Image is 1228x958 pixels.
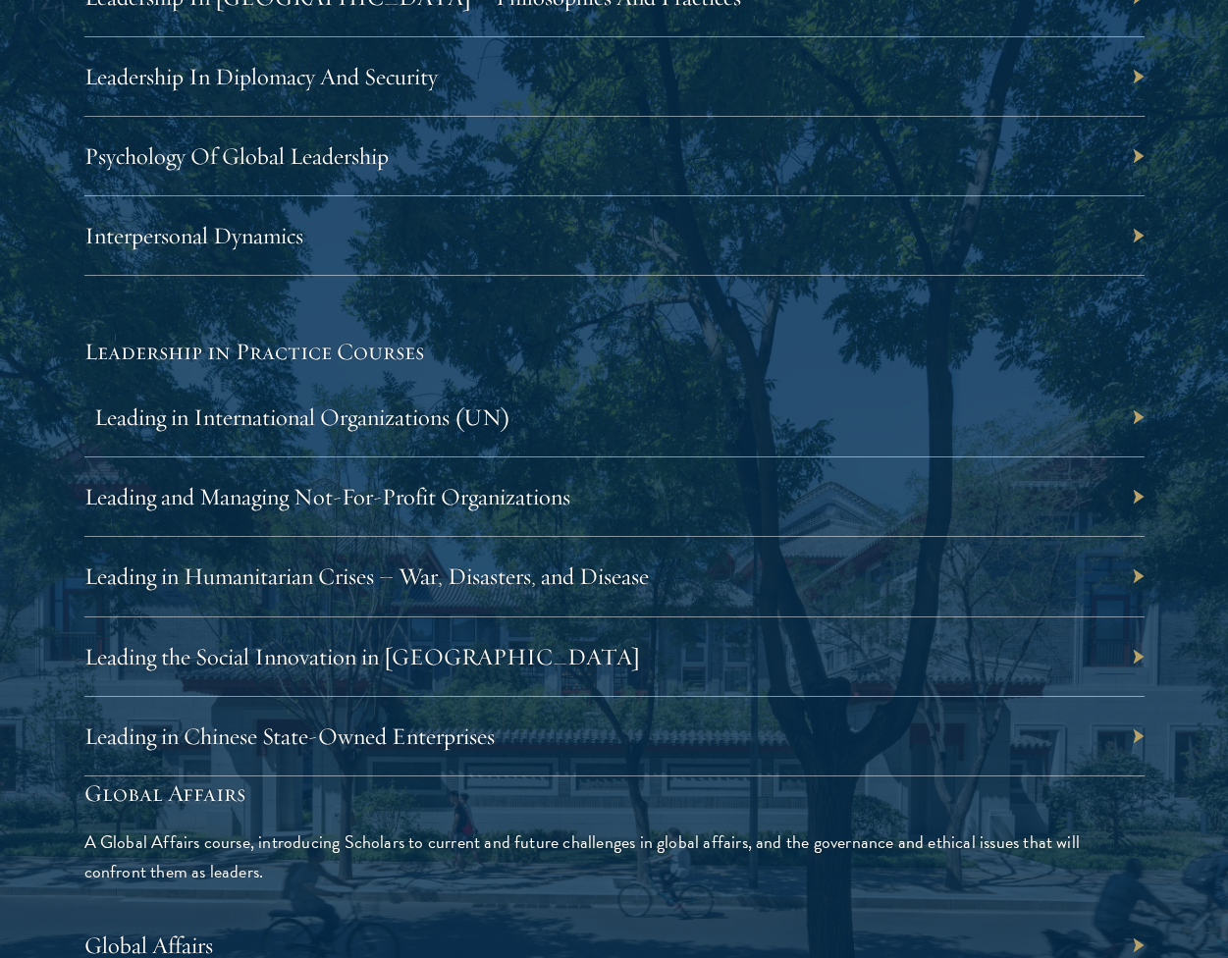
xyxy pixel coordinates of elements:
[94,402,510,432] a: Leading in International Organizations (UN)
[84,561,649,591] a: Leading in Humanitarian Crises – War, Disasters, and Disease
[84,221,303,250] a: Interpersonal Dynamics
[84,827,1145,886] p: A Global Affairs course, introducing Scholars to current and future challenges in global affairs,...
[84,642,640,671] a: Leading the Social Innovation in [GEOGRAPHIC_DATA]
[84,721,495,751] a: Leading in Chinese State-Owned Enterprises
[84,335,1145,368] h5: Leadership in Practice Courses
[84,776,1145,810] h5: Global Affairs
[84,482,570,511] a: Leading and Managing Not-For-Profit Organizations
[84,62,438,91] a: Leadership In Diplomacy And Security
[84,141,389,171] a: Psychology Of Global Leadership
